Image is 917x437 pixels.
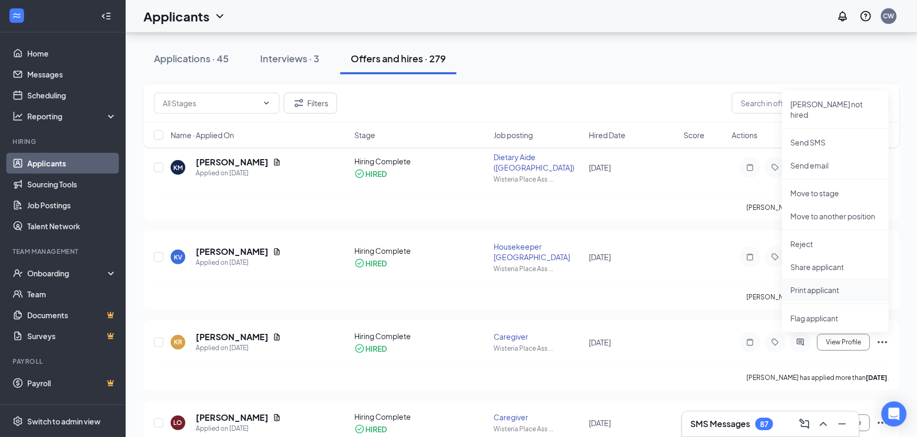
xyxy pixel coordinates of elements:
[798,418,811,430] svg: ComposeMessage
[732,93,889,114] input: Search in offers and hires
[354,424,365,434] svg: CheckmarkCircle
[13,357,115,366] div: Payroll
[13,137,115,146] div: Hiring
[27,284,117,305] a: Team
[214,10,226,23] svg: ChevronDown
[746,293,889,301] p: [PERSON_NAME] has applied more than .
[494,344,583,353] div: Wisteria Place Ass ...
[589,418,611,428] span: [DATE]
[834,416,851,432] button: Minimize
[744,338,756,346] svg: Note
[732,130,757,140] span: Actions
[365,169,387,179] div: HIRED
[163,97,258,109] input: All Stages
[494,175,583,184] div: Wisteria Place Ass ...
[196,343,281,353] div: Applied on [DATE]
[746,373,889,382] p: [PERSON_NAME] has applied more than .
[12,10,22,21] svg: WorkstreamLogo
[196,156,269,168] h5: [PERSON_NAME]
[494,241,583,262] div: Housekeeper [GEOGRAPHIC_DATA]
[27,85,117,106] a: Scheduling
[796,416,813,432] button: ComposeMessage
[589,130,625,140] span: Hired Date
[690,418,750,430] h3: SMS Messages
[196,246,269,257] h5: [PERSON_NAME]
[494,264,583,273] div: Wisteria Place Ass ...
[354,258,365,268] svg: CheckmarkCircle
[769,338,781,346] svg: Tag
[815,416,832,432] button: ChevronUp
[171,130,234,140] span: Name · Applied On
[866,374,887,382] b: [DATE]
[826,339,861,346] span: View Profile
[196,412,269,423] h5: [PERSON_NAME]
[293,97,305,109] svg: Filter
[589,252,611,262] span: [DATE]
[881,401,907,427] div: Open Intercom Messenger
[769,163,781,172] svg: Tag
[760,420,768,429] div: 87
[143,7,209,25] h1: Applicants
[174,418,183,427] div: LO
[27,111,117,121] div: Reporting
[27,64,117,85] a: Messages
[354,343,365,354] svg: CheckmarkCircle
[354,411,487,422] div: Hiring Complete
[154,52,229,65] div: Applications · 45
[27,216,117,237] a: Talent Network
[273,333,281,341] svg: Document
[27,373,117,394] a: PayrollCrown
[101,11,111,21] svg: Collapse
[859,10,872,23] svg: QuestionInfo
[174,253,182,262] div: KV
[794,338,807,346] svg: ActiveChat
[354,331,487,341] div: Hiring Complete
[876,417,889,429] svg: Ellipses
[769,253,781,261] svg: Tag
[196,168,281,178] div: Applied on [DATE]
[365,258,387,268] div: HIRED
[174,338,182,346] div: KR
[27,153,117,174] a: Applicants
[27,416,100,427] div: Switch to admin view
[354,245,487,256] div: Hiring Complete
[273,158,281,166] svg: Document
[494,424,583,433] div: Wisteria Place Ass ...
[196,331,269,343] h5: [PERSON_NAME]
[27,305,117,326] a: DocumentsCrown
[27,268,108,278] div: Onboarding
[354,169,365,179] svg: CheckmarkCircle
[27,43,117,64] a: Home
[494,130,533,140] span: Job posting
[744,163,756,172] svg: Note
[494,152,583,173] div: Dietary Aide ([GEOGRAPHIC_DATA])
[494,331,583,342] div: Caregiver
[351,52,446,65] div: Offers and hires · 279
[817,418,830,430] svg: ChevronUp
[354,130,375,140] span: Stage
[589,163,611,172] span: [DATE]
[262,99,271,107] svg: ChevronDown
[27,195,117,216] a: Job Postings
[365,343,387,354] div: HIRED
[836,10,849,23] svg: Notifications
[196,257,281,268] div: Applied on [DATE]
[744,253,756,261] svg: Note
[13,268,23,278] svg: UserCheck
[13,416,23,427] svg: Settings
[284,93,337,114] button: Filter Filters
[354,156,487,166] div: Hiring Complete
[817,334,870,351] button: View Profile
[876,336,889,349] svg: Ellipses
[173,163,183,172] div: KM
[684,130,704,140] span: Score
[196,423,281,434] div: Applied on [DATE]
[27,174,117,195] a: Sourcing Tools
[13,111,23,121] svg: Analysis
[260,52,319,65] div: Interviews · 3
[273,413,281,422] svg: Document
[13,247,115,256] div: Team Management
[273,248,281,256] svg: Document
[27,326,117,346] a: SurveysCrown
[589,338,611,347] span: [DATE]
